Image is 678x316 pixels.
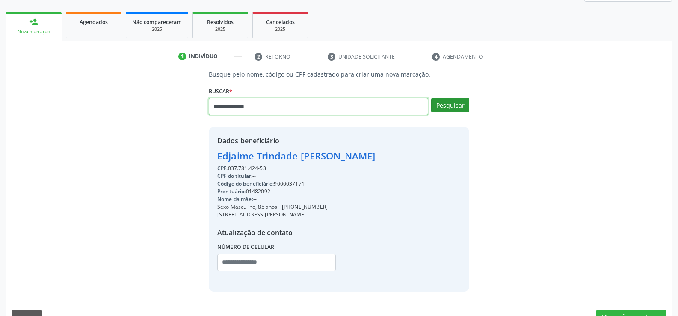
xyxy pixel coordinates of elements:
div: person_add [29,17,38,27]
span: Não compareceram [132,18,182,26]
button: Pesquisar [431,98,469,112]
span: Agendados [80,18,108,26]
div: 1 [178,53,186,60]
span: Código do beneficiário: [217,180,274,187]
div: -- [217,195,376,203]
div: 2025 [132,26,182,32]
div: Atualização de contato [217,227,376,238]
div: 2025 [259,26,302,32]
div: 01482092 [217,188,376,195]
span: CPF do titular: [217,172,252,180]
div: 9000037171 [217,180,376,188]
div: 2025 [199,26,242,32]
span: Resolvidos [207,18,234,26]
label: Buscar [209,85,232,98]
div: Sexo Masculino, 85 anos - [PHONE_NUMBER] [217,203,376,211]
div: Edjaime Trindade [PERSON_NAME] [217,149,376,163]
div: Dados beneficiário [217,136,376,146]
span: Cancelados [266,18,295,26]
div: -- [217,172,376,180]
label: Número de celular [217,241,275,254]
span: Nome da mãe: [217,195,253,203]
div: 037.781.424-53 [217,165,376,172]
span: Prontuário: [217,188,246,195]
div: Indivíduo [189,53,218,60]
span: CPF: [217,165,228,172]
div: [STREET_ADDRESS][PERSON_NAME] [217,211,376,219]
p: Busque pelo nome, código ou CPF cadastrado para criar uma nova marcação. [209,70,469,79]
div: Nova marcação [12,29,56,35]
